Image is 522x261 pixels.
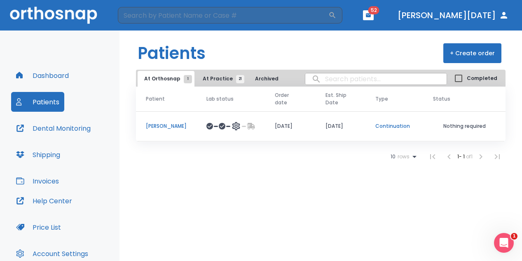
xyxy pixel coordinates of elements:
[368,6,379,14] span: 52
[391,154,396,160] span: 10
[375,95,388,103] span: Type
[146,122,187,130] p: [PERSON_NAME]
[11,191,77,211] button: Help Center
[144,75,188,82] span: At Orthosnap
[396,154,410,160] span: rows
[10,7,97,24] img: Orthosnap
[316,111,365,141] td: [DATE]
[11,66,74,85] button: Dashboard
[457,153,466,160] span: 1 - 1
[11,145,65,165] button: Shipping
[275,92,300,106] span: Order date
[325,92,350,106] span: Est. Ship Date
[236,75,244,83] span: 21
[511,233,517,240] span: 1
[433,95,450,103] span: Status
[494,233,514,253] iframe: Intercom live chat
[443,43,501,63] button: + Create order
[184,75,192,83] span: 1
[305,71,447,87] input: search
[11,217,66,237] button: Price List
[11,118,96,138] button: Dental Monitoring
[203,75,240,82] span: At Practice
[118,7,328,24] input: Search by Patient Name or Case #
[265,111,316,141] td: [DATE]
[11,92,64,112] button: Patients
[11,171,64,191] button: Invoices
[394,8,512,23] button: [PERSON_NAME][DATE]
[375,122,414,130] p: Continuation
[433,122,496,130] p: Nothing required
[146,95,165,103] span: Patient
[138,71,282,87] div: tabs
[138,41,206,66] h1: Patients
[467,75,497,82] span: Completed
[282,75,290,83] span: 1
[206,95,234,103] span: Lab status
[466,153,473,160] span: of 1
[255,75,286,82] span: Archived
